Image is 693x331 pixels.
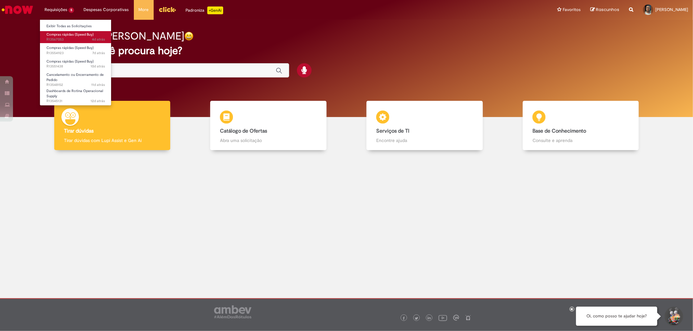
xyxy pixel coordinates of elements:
b: Tirar dúvidas [64,128,94,134]
span: R13548152 [46,82,105,88]
a: Base de Conhecimento Consulte e aprenda [503,101,659,150]
h2: Bom dia, [PERSON_NAME] [60,30,184,42]
span: Rascunhos [596,6,619,13]
time: 25/09/2025 14:44:24 [92,37,105,42]
img: logo_footer_naosei.png [465,315,471,321]
span: Despesas Corporativas [84,6,129,13]
img: logo_footer_ambev_rotulo_gray.png [214,305,251,318]
time: 19/09/2025 15:56:01 [91,64,105,69]
a: Aberto R13545131 : Dashboards de Rotina Operacional Supply [40,88,111,101]
span: R13551438 [46,64,105,69]
span: 7d atrás [92,51,105,55]
img: ServiceNow [1,3,34,16]
img: logo_footer_facebook.png [402,317,405,320]
p: Encontre ajuda [376,137,473,144]
p: Abra uma solicitação [220,137,316,144]
time: 17/09/2025 17:44:40 [91,99,105,103]
h2: O que você procura hoje? [60,45,633,56]
a: Aberto R13567053 : Compras rápidas (Speed Buy) [40,31,111,43]
img: logo_footer_youtube.png [439,313,447,322]
span: R13567053 [46,37,105,42]
img: logo_footer_twitter.png [415,317,418,320]
span: Requisições [45,6,67,13]
a: Aberto R13548152 : Cancelamento ou Encerramento de Pedido [40,71,111,85]
ul: Requisições [40,19,111,106]
p: +GenAi [207,6,223,14]
span: Compras rápidas (Speed Buy) [46,32,94,37]
button: Iniciar Conversa de Suporte [664,307,683,326]
time: 22/09/2025 12:17:40 [92,51,105,55]
p: Consulte e aprenda [533,137,629,144]
span: Favoritos [563,6,581,13]
span: [PERSON_NAME] [655,7,688,12]
span: 5 [69,7,74,13]
span: Compras rápidas (Speed Buy) [46,59,94,64]
span: 4d atrás [92,37,105,42]
a: Aberto R13551438 : Compras rápidas (Speed Buy) [40,58,111,70]
b: Catálogo de Ofertas [220,128,267,134]
b: Base de Conhecimento [533,128,586,134]
a: Exibir Todas as Solicitações [40,23,111,30]
span: Cancelamento ou Encerramento de Pedido [46,72,104,82]
img: logo_footer_linkedin.png [428,316,431,320]
time: 18/09/2025 16:18:36 [91,82,105,87]
span: 10d atrás [91,64,105,69]
span: R13545131 [46,99,105,104]
span: More [139,6,149,13]
img: happy-face.png [184,31,194,41]
span: Compras rápidas (Speed Buy) [46,45,94,50]
span: R13554923 [46,51,105,56]
a: Tirar dúvidas Tirar dúvidas com Lupi Assist e Gen Ai [34,101,190,150]
p: Tirar dúvidas com Lupi Assist e Gen Ai [64,137,160,144]
span: 12d atrás [91,99,105,103]
a: Serviços de TI Encontre ajuda [347,101,503,150]
b: Serviços de TI [376,128,409,134]
a: Aberto R13554923 : Compras rápidas (Speed Buy) [40,44,111,56]
a: Rascunhos [590,7,619,13]
div: Oi, como posso te ajudar hoje? [576,307,657,326]
span: Dashboards de Rotina Operacional Supply [46,89,103,99]
div: Padroniza [186,6,223,14]
img: click_logo_yellow_360x200.png [159,5,176,14]
a: Catálogo de Ofertas Abra uma solicitação [190,101,347,150]
img: logo_footer_workplace.png [453,315,459,321]
span: 11d atrás [91,82,105,87]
